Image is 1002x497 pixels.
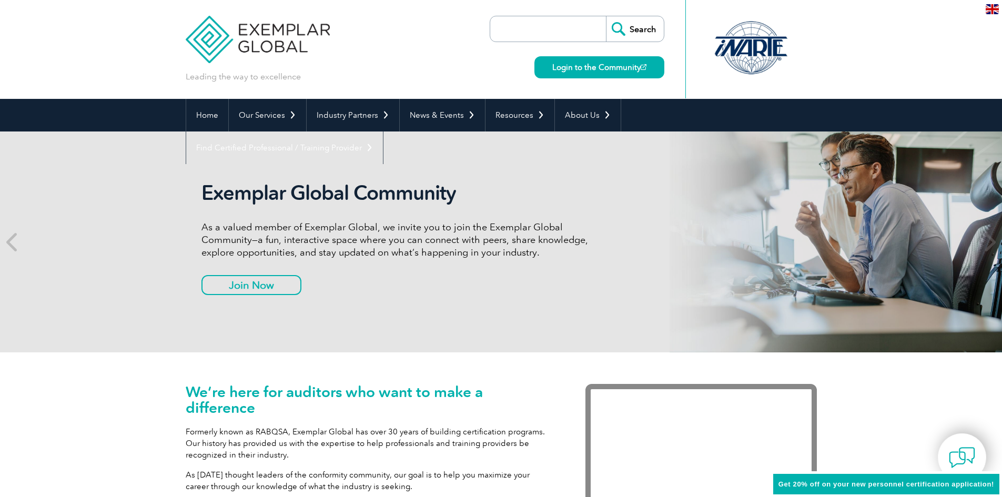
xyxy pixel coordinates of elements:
a: Join Now [201,275,301,295]
a: Find Certified Professional / Training Provider [186,131,383,164]
a: News & Events [400,99,485,131]
img: contact-chat.png [949,444,975,471]
img: en [986,4,999,14]
p: Formerly known as RABQSA, Exemplar Global has over 30 years of building certification programs. O... [186,426,554,461]
a: Our Services [229,99,306,131]
p: Leading the way to excellence [186,71,301,83]
input: Search [606,16,664,42]
p: As [DATE] thought leaders of the conformity community, our goal is to help you maximize your care... [186,469,554,492]
span: Get 20% off on your new personnel certification application! [778,480,994,488]
h2: Exemplar Global Community [201,181,596,205]
a: Login to the Community [534,56,664,78]
a: Home [186,99,228,131]
h1: We’re here for auditors who want to make a difference [186,384,554,415]
a: About Us [555,99,621,131]
a: Resources [485,99,554,131]
img: open_square.png [641,64,646,70]
a: Industry Partners [307,99,399,131]
p: As a valued member of Exemplar Global, we invite you to join the Exemplar Global Community—a fun,... [201,221,596,259]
